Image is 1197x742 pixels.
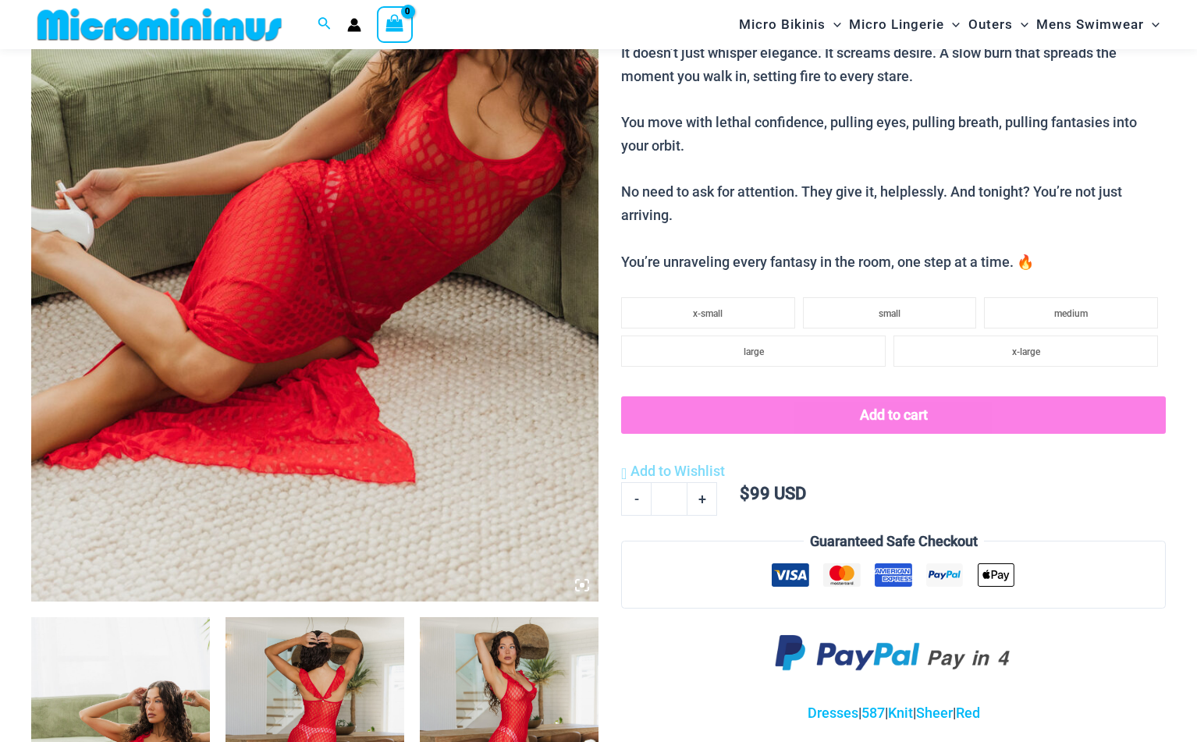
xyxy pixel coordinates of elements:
a: Knit [888,705,913,721]
li: x-small [621,297,795,328]
span: small [879,308,900,319]
a: Account icon link [347,18,361,32]
a: Micro BikinisMenu ToggleMenu Toggle [735,5,845,44]
input: Product quantity [651,482,687,515]
a: Red [956,705,980,721]
a: + [687,482,717,515]
a: Add to Wishlist [621,460,725,483]
bdi: 99 USD [740,484,806,503]
span: Micro Bikinis [739,5,826,44]
li: medium [984,297,1158,328]
span: Menu Toggle [1144,5,1160,44]
a: 587 [861,705,885,721]
li: x-large [893,335,1158,367]
a: Micro LingerieMenu ToggleMenu Toggle [845,5,964,44]
a: View Shopping Cart, empty [377,6,413,42]
span: medium [1054,308,1088,319]
span: Add to Wishlist [630,463,725,479]
img: MM SHOP LOGO FLAT [31,7,288,42]
a: Dresses [808,705,858,721]
legend: Guaranteed Safe Checkout [804,530,984,553]
span: x-small [693,308,723,319]
span: Mens Swimwear [1036,5,1144,44]
p: | | | | [621,701,1166,725]
a: Search icon link [318,15,332,34]
span: Menu Toggle [944,5,960,44]
a: Sheer [916,705,953,721]
button: Add to cart [621,396,1166,434]
li: small [803,297,977,328]
span: x-large [1012,346,1040,357]
span: large [744,346,764,357]
span: $ [740,484,750,503]
span: Micro Lingerie [849,5,944,44]
nav: Site Navigation [733,2,1166,47]
a: Mens SwimwearMenu ToggleMenu Toggle [1032,5,1163,44]
span: Outers [968,5,1013,44]
a: OutersMenu ToggleMenu Toggle [964,5,1032,44]
span: Menu Toggle [826,5,841,44]
a: - [621,482,651,515]
span: Menu Toggle [1013,5,1028,44]
li: large [621,335,886,367]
